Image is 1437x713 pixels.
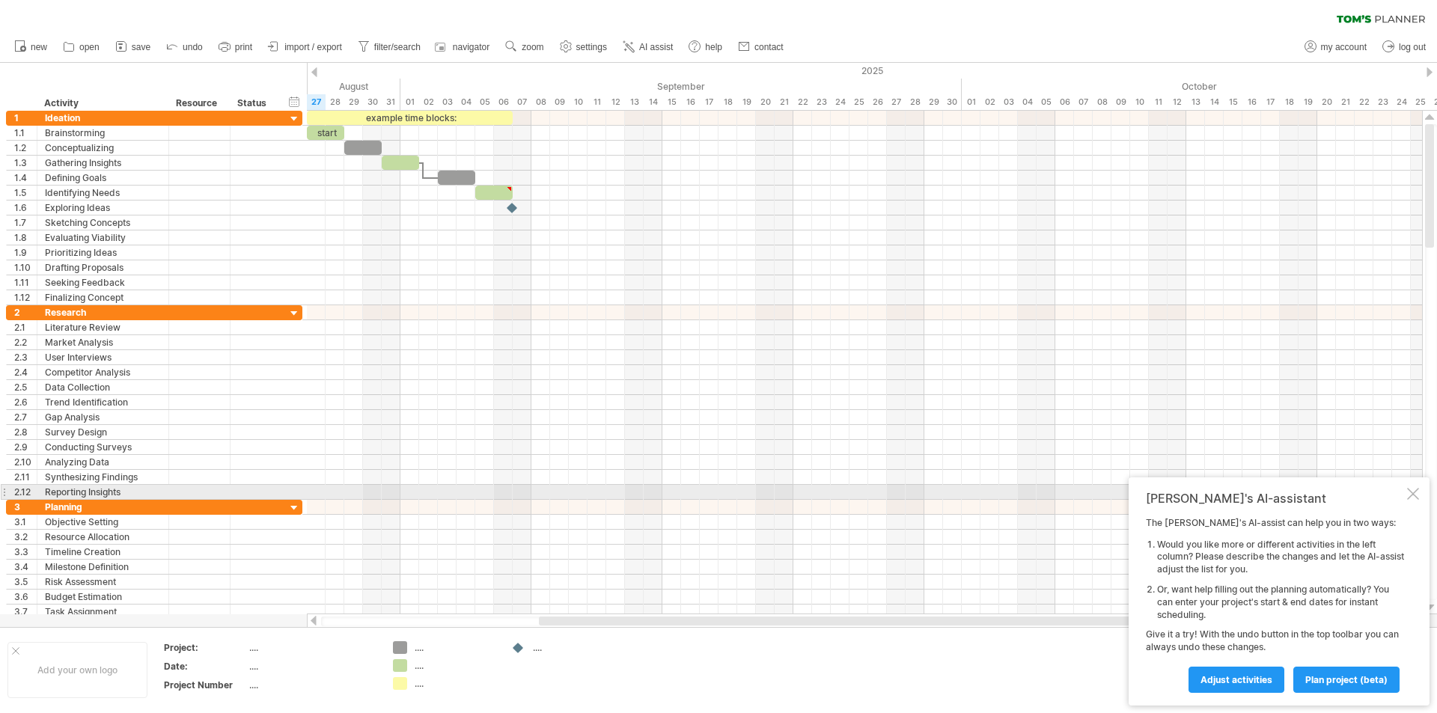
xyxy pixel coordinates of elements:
div: The [PERSON_NAME]'s AI-assist can help you in two ways: Give it a try! With the undo button in th... [1146,517,1404,692]
div: Saturday, 27 September 2025 [887,94,906,110]
div: 2.3 [14,350,37,364]
div: Wednesday, 17 September 2025 [700,94,718,110]
a: zoom [501,37,548,57]
div: 3.5 [14,575,37,589]
a: help [685,37,727,57]
div: Friday, 29 August 2025 [344,94,363,110]
div: Finalizing Concept [45,290,161,305]
div: Evaluating Viability [45,230,161,245]
div: 1.6 [14,201,37,215]
div: Thursday, 2 October 2025 [980,94,999,110]
div: Data Collection [45,380,161,394]
div: Status [237,96,270,111]
div: 2.6 [14,395,37,409]
div: Thursday, 28 August 2025 [326,94,344,110]
div: Saturday, 4 October 2025 [1018,94,1037,110]
div: Objective Setting [45,515,161,529]
div: Friday, 5 September 2025 [475,94,494,110]
a: contact [734,37,788,57]
div: 3.3 [14,545,37,559]
div: Wednesday, 15 October 2025 [1224,94,1242,110]
div: Sketching Concepts [45,215,161,230]
div: Risk Assessment [45,575,161,589]
div: Friday, 17 October 2025 [1261,94,1280,110]
span: save [132,42,150,52]
div: Conducting Surveys [45,440,161,454]
div: Add your own logo [7,642,147,698]
div: User Interviews [45,350,161,364]
div: Friday, 12 September 2025 [606,94,625,110]
div: 2.5 [14,380,37,394]
a: log out [1379,37,1430,57]
div: Thursday, 9 October 2025 [1111,94,1130,110]
div: Gap Analysis [45,410,161,424]
div: Competitor Analysis [45,365,161,379]
div: Wednesday, 1 October 2025 [962,94,980,110]
div: start [307,126,344,140]
div: Market Analysis [45,335,161,349]
div: 2.2 [14,335,37,349]
div: 1.10 [14,260,37,275]
div: 2.8 [14,425,37,439]
div: Sunday, 14 September 2025 [644,94,662,110]
div: Analyzing Data [45,455,161,469]
div: Defining Goals [45,171,161,185]
div: Exploring Ideas [45,201,161,215]
div: Task Assignment [45,605,161,619]
div: Survey Design [45,425,161,439]
span: zoom [522,42,543,52]
div: Activity [44,96,160,111]
div: Resource Allocation [45,530,161,544]
div: Brainstorming [45,126,161,140]
a: import / export [264,37,347,57]
div: Reporting Insights [45,485,161,499]
div: 2.10 [14,455,37,469]
div: Tuesday, 14 October 2025 [1205,94,1224,110]
div: Saturday, 11 October 2025 [1149,94,1168,110]
div: Project: [164,641,246,654]
div: .... [249,641,375,654]
span: navigator [453,42,489,52]
div: Identifying Needs [45,186,161,200]
span: undo [183,42,203,52]
div: Thursday, 18 September 2025 [718,94,737,110]
div: Friday, 24 October 2025 [1392,94,1411,110]
div: Monday, 15 September 2025 [662,94,681,110]
div: example time blocks: [307,111,513,125]
div: 3.1 [14,515,37,529]
div: Research [45,305,161,319]
div: Thursday, 25 September 2025 [849,94,868,110]
div: Wednesday, 27 August 2025 [307,94,326,110]
div: 3.7 [14,605,37,619]
div: 3.4 [14,560,37,574]
div: Wednesday, 22 October 2025 [1355,94,1373,110]
div: Budget Estimation [45,590,161,604]
div: Friday, 3 October 2025 [999,94,1018,110]
div: 1.9 [14,245,37,260]
span: settings [576,42,607,52]
div: Monday, 22 September 2025 [793,94,812,110]
div: Wednesday, 8 October 2025 [1093,94,1111,110]
div: Sunday, 5 October 2025 [1037,94,1055,110]
div: September 2025 [400,79,962,94]
div: Thursday, 16 October 2025 [1242,94,1261,110]
div: Sunday, 28 September 2025 [906,94,924,110]
div: Conceptualizing [45,141,161,155]
div: Saturday, 18 October 2025 [1280,94,1299,110]
div: 1 [14,111,37,125]
div: Friday, 26 September 2025 [868,94,887,110]
div: 2.4 [14,365,37,379]
span: Adjust activities [1200,674,1272,685]
div: Seeking Feedback [45,275,161,290]
div: 1.8 [14,230,37,245]
a: my account [1301,37,1371,57]
div: Tuesday, 30 September 2025 [943,94,962,110]
div: Wednesday, 3 September 2025 [438,94,457,110]
div: Wednesday, 10 September 2025 [569,94,588,110]
span: print [235,42,252,52]
a: Adjust activities [1189,667,1284,693]
li: Would you like more or different activities in the left column? Please describe the changes and l... [1157,539,1404,576]
div: 2.12 [14,485,37,499]
div: [PERSON_NAME]'s AI-assistant [1146,491,1404,506]
div: Thursday, 4 September 2025 [457,94,475,110]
